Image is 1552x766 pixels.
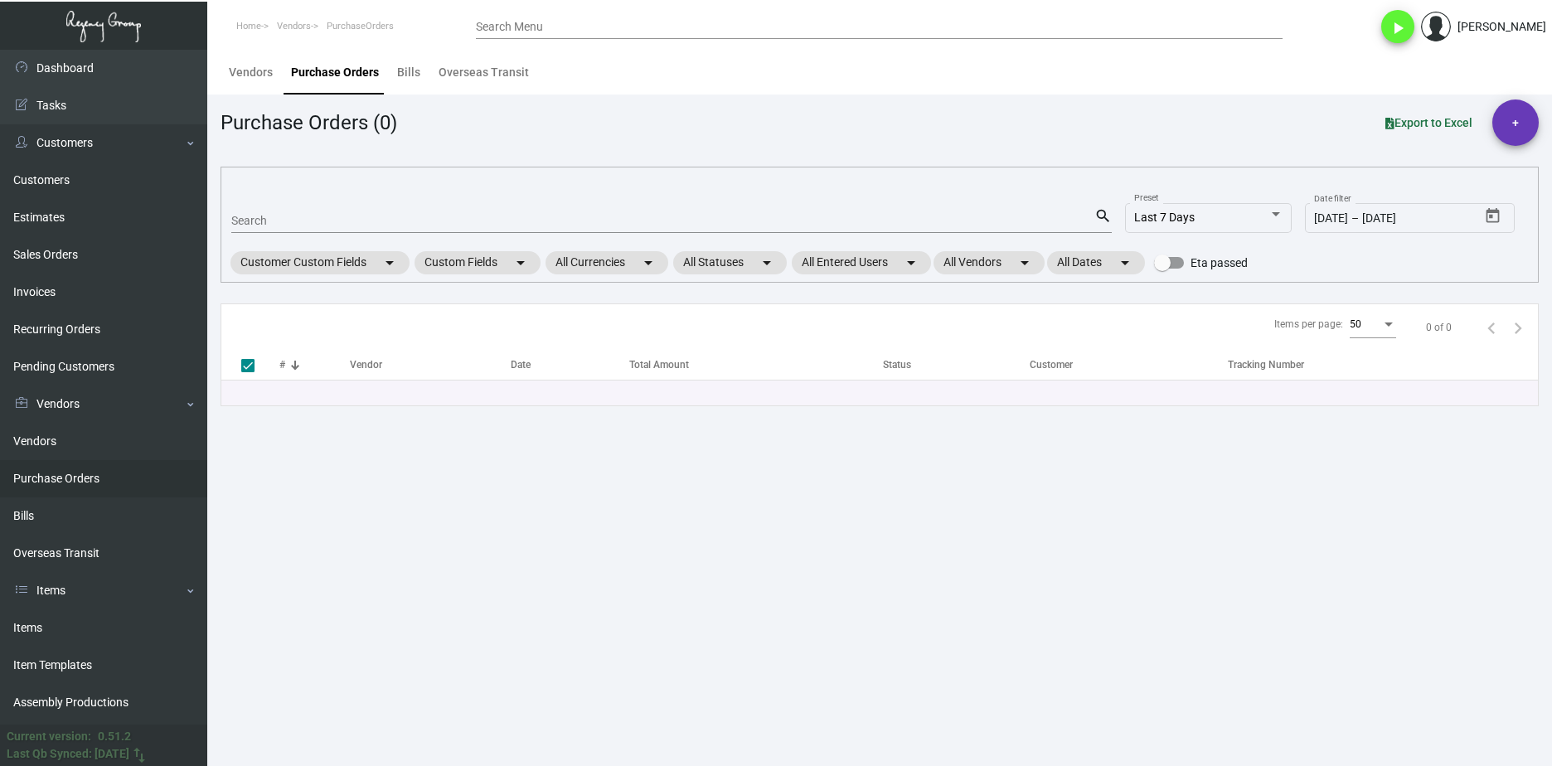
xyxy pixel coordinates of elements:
button: Next page [1505,314,1531,341]
div: Total Amount [629,357,883,372]
mat-icon: arrow_drop_down [511,253,531,273]
button: Open calendar [1480,203,1506,230]
div: Tracking Number [1228,357,1538,372]
img: admin@bootstrapmaster.com [1421,12,1451,41]
mat-icon: search [1094,206,1112,226]
div: # [279,357,350,372]
div: Vendors [229,64,273,81]
div: Overseas Transit [439,64,529,81]
mat-icon: arrow_drop_down [1015,253,1035,273]
div: Items per page: [1274,317,1343,332]
mat-chip: All Entered Users [792,251,931,274]
div: Date [511,357,629,372]
button: play_arrow [1381,10,1414,43]
div: Current version: [7,728,91,745]
mat-chip: All Currencies [546,251,668,274]
i: play_arrow [1388,18,1408,38]
mat-icon: arrow_drop_down [901,253,921,273]
mat-chip: Customer Custom Fields [230,251,410,274]
div: Total Amount [629,357,689,372]
div: 0.51.2 [98,728,131,745]
input: End date [1362,212,1442,225]
div: Purchase Orders [291,64,379,81]
div: Customer [1030,357,1073,372]
button: + [1492,99,1539,146]
div: Vendor [350,357,511,372]
div: [PERSON_NAME] [1457,18,1546,36]
span: PurchaseOrders [327,21,394,32]
mat-chip: All Dates [1047,251,1145,274]
mat-select: Items per page: [1350,319,1396,331]
div: 0 of 0 [1426,320,1452,335]
div: Status [883,357,911,372]
mat-icon: arrow_drop_down [757,253,777,273]
mat-chip: All Vendors [934,251,1045,274]
div: # [279,357,285,372]
span: – [1351,212,1359,225]
div: Bills [397,64,420,81]
div: Customer [1030,357,1227,372]
span: Eta passed [1191,253,1248,273]
div: Tracking Number [1228,357,1304,372]
span: + [1512,99,1519,146]
input: Start date [1314,212,1348,225]
span: Last 7 Days [1134,211,1195,224]
mat-icon: arrow_drop_down [638,253,658,273]
mat-chip: Custom Fields [415,251,541,274]
span: Vendors [277,21,311,32]
span: Export to Excel [1385,116,1472,129]
mat-icon: arrow_drop_down [380,253,400,273]
mat-icon: arrow_drop_down [1115,253,1135,273]
button: Previous page [1478,314,1505,341]
div: Status [883,357,1030,372]
div: Last Qb Synced: [DATE] [7,745,129,763]
span: Home [236,21,261,32]
div: Purchase Orders (0) [221,108,397,138]
mat-chip: All Statuses [673,251,787,274]
div: Date [511,357,531,372]
span: 50 [1350,318,1361,330]
div: Vendor [350,357,382,372]
button: Export to Excel [1372,108,1486,138]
